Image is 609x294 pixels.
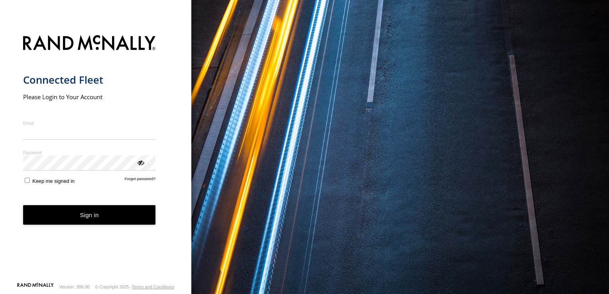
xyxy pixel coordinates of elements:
[23,30,169,282] form: main
[17,283,54,291] a: Visit our Website
[132,284,174,289] a: Terms and Conditions
[23,33,156,54] img: Rand McNally
[95,284,174,289] div: © Copyright 2025 -
[23,149,156,155] label: Password
[23,93,156,101] h2: Please Login to Your Account
[23,120,156,126] label: Email
[59,284,90,289] div: Version: 306.00
[125,176,156,184] a: Forgot password?
[25,178,30,183] input: Keep me signed in
[136,158,144,166] div: ViewPassword
[32,178,75,184] span: Keep me signed in
[23,73,156,86] h1: Connected Fleet
[23,205,156,225] button: Sign in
